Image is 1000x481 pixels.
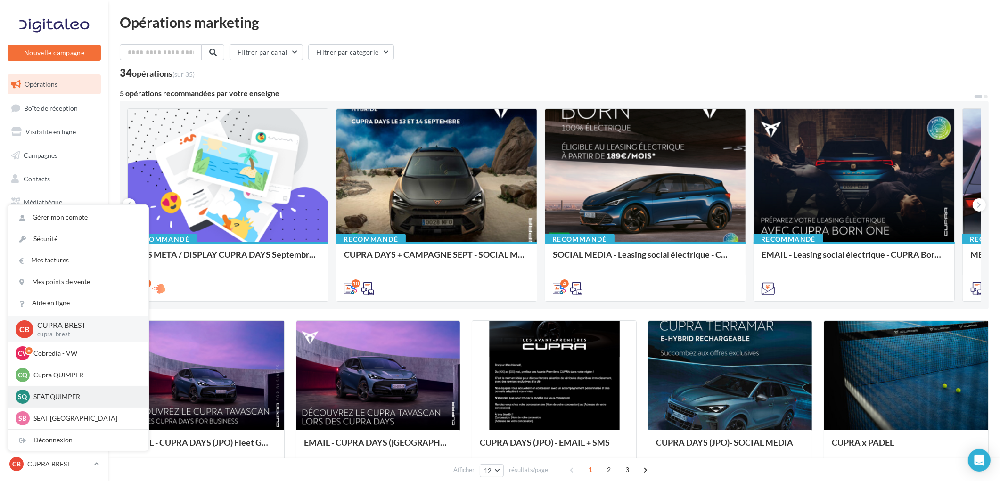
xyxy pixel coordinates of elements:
[12,459,21,469] span: CB
[304,438,453,457] div: EMAIL - CUPRA DAYS ([GEOGRAPHIC_DATA]) Private Générique
[18,392,27,401] span: SQ
[37,330,133,339] p: cupra_brest
[762,250,947,269] div: EMAIL - Leasing social électrique - CUPRA Born One
[33,349,137,358] p: Cobredia - VW
[8,250,148,271] a: Mes factures
[20,324,30,334] span: CB
[620,462,635,477] span: 3
[480,438,629,457] div: CUPRA DAYS (JPO) - EMAIL + SMS
[18,370,27,380] span: CQ
[336,234,406,245] div: Recommandé
[8,293,148,314] a: Aide en ligne
[120,15,989,29] div: Opérations marketing
[132,69,195,78] div: opérations
[6,270,103,298] a: Campagnes DataOnDemand
[8,455,101,473] a: CB CUPRA BREST
[25,128,76,136] span: Visibilité en ligne
[24,174,50,182] span: Contacts
[754,234,823,245] div: Recommandé
[24,198,62,206] span: Médiathèque
[120,68,195,78] div: 34
[33,392,137,401] p: SEAT QUIMPER
[832,438,981,457] div: CUPRA x PADEL
[545,234,615,245] div: Recommandé
[8,228,148,250] a: Sécurité
[8,45,101,61] button: Nouvelle campagne
[6,192,103,212] a: Médiathèque
[553,250,738,269] div: SOCIAL MEDIA - Leasing social électrique - CUPRA Born
[6,169,103,189] a: Contacts
[6,98,103,118] a: Boîte de réception
[37,320,133,331] p: CUPRA BREST
[344,250,529,269] div: CUPRA DAYS + CAMPAGNE SEPT - SOCIAL MEDIA
[172,70,195,78] span: (sur 35)
[24,104,78,112] span: Boîte de réception
[25,80,57,88] span: Opérations
[6,122,103,142] a: Visibilité en ligne
[6,146,103,165] a: Campagnes
[8,207,148,228] a: Gérer mon compte
[6,74,103,94] a: Opérations
[18,349,27,358] span: CV
[24,151,57,159] span: Campagnes
[560,279,569,288] div: 4
[128,438,277,457] div: EMAIL - CUPRA DAYS (JPO) Fleet Générique
[453,465,475,474] span: Afficher
[135,250,320,269] div: ADS META / DISPLAY CUPRA DAYS Septembre 2025
[8,271,148,293] a: Mes points de vente
[583,462,598,477] span: 1
[120,90,974,97] div: 5 opérations recommandées par votre enseigne
[230,44,303,60] button: Filtrer par canal
[480,464,504,477] button: 12
[656,438,805,457] div: CUPRA DAYS (JPO)- SOCIAL MEDIA
[509,465,548,474] span: résultats/page
[8,430,148,451] div: Déconnexion
[352,279,360,288] div: 10
[19,414,27,423] span: SB
[601,462,616,477] span: 2
[6,216,103,236] a: Calendrier
[27,459,90,469] p: CUPRA BREST
[33,370,137,380] p: Cupra QUIMPER
[6,239,103,267] a: PLV et print personnalisable
[484,467,492,474] span: 12
[308,44,394,60] button: Filtrer par catégorie
[968,449,991,472] div: Open Intercom Messenger
[33,414,137,423] p: SEAT [GEOGRAPHIC_DATA]
[127,234,197,245] div: Recommandé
